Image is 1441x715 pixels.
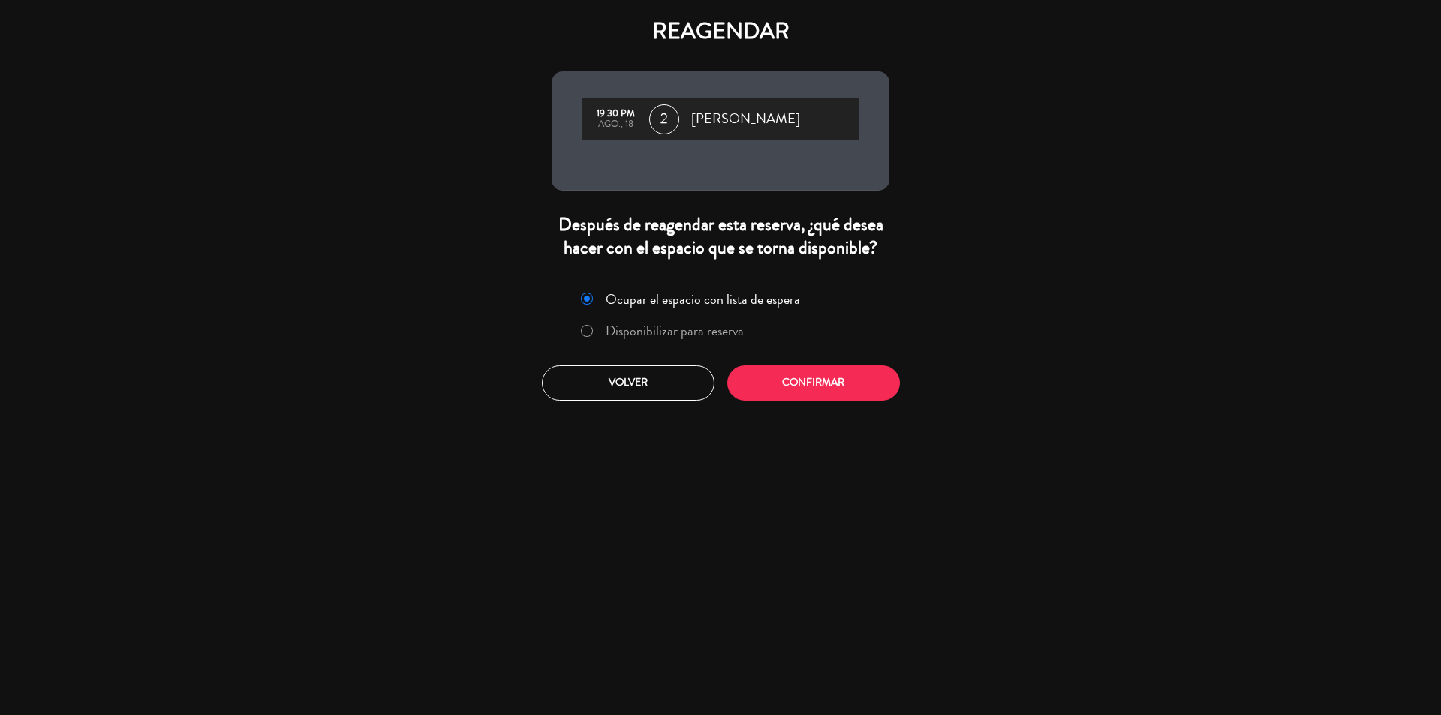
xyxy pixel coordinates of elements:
[542,365,714,401] button: Volver
[727,365,900,401] button: Confirmar
[589,119,642,130] div: ago., 18
[649,104,679,134] span: 2
[606,324,744,338] label: Disponibilizar para reserva
[552,18,889,45] h4: REAGENDAR
[589,109,642,119] div: 19:30 PM
[552,213,889,260] div: Después de reagendar esta reserva, ¿qué desea hacer con el espacio que se torna disponible?
[606,293,800,306] label: Ocupar el espacio con lista de espera
[691,108,800,131] span: [PERSON_NAME]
